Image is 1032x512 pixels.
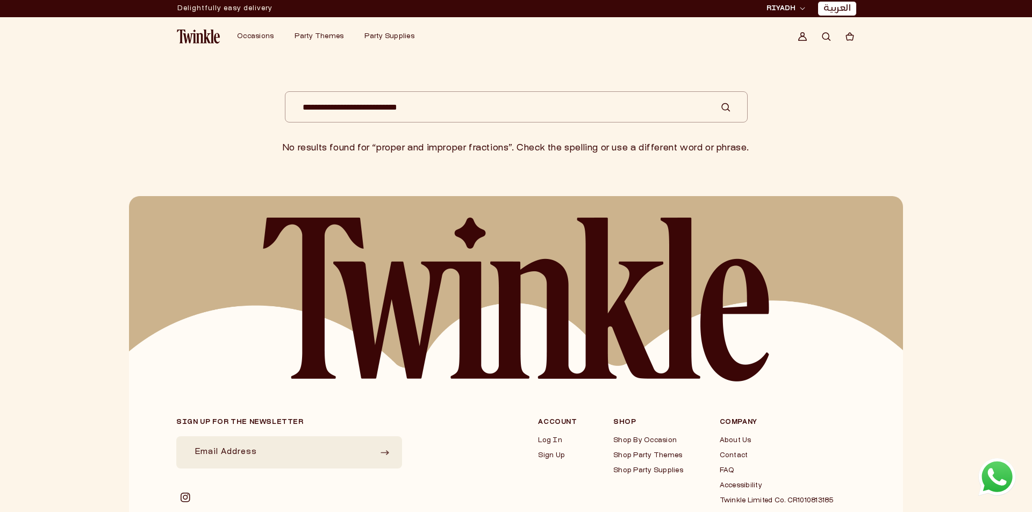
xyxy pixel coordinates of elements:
button: Subscribe [373,436,397,468]
a: Log In [538,436,577,445]
a: Party Supplies [364,32,414,41]
h3: Account [538,419,577,426]
a: About Us [720,436,834,445]
summary: Party Supplies [358,26,429,47]
h2: Sign up for the newsletter [176,419,402,426]
summary: Search [814,25,838,48]
button: RIYADH [763,3,808,14]
a: FAQ [720,466,834,475]
a: Party Themes [295,32,343,41]
img: Twinkle [177,30,220,44]
h3: Shop [613,419,683,426]
a: Shop Party Supplies [613,466,683,475]
a: Shop Party Themes [613,451,683,460]
summary: Occasions [231,26,288,47]
a: Sign Up [538,451,577,460]
a: Shop By Occasion [613,436,683,445]
p: No results found for “proper and improper fractions”. Check the spelling or use a different word ... [13,141,1019,156]
button: Search [721,95,730,119]
div: Announcement [177,1,273,17]
span: Occasions [237,33,274,40]
span: Party Themes [295,33,343,40]
a: Accessibility [720,481,834,490]
span: RIYADH [766,4,795,13]
a: العربية [823,3,851,15]
a: Contact [720,451,834,460]
a: Occasions [237,32,274,41]
a: Twinkle Limited Co. CR1010813185 [720,496,834,505]
p: Delightfully easy delivery [177,1,273,17]
span: Party Supplies [364,33,414,40]
summary: Party Themes [288,26,358,47]
h3: Company [720,419,834,426]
